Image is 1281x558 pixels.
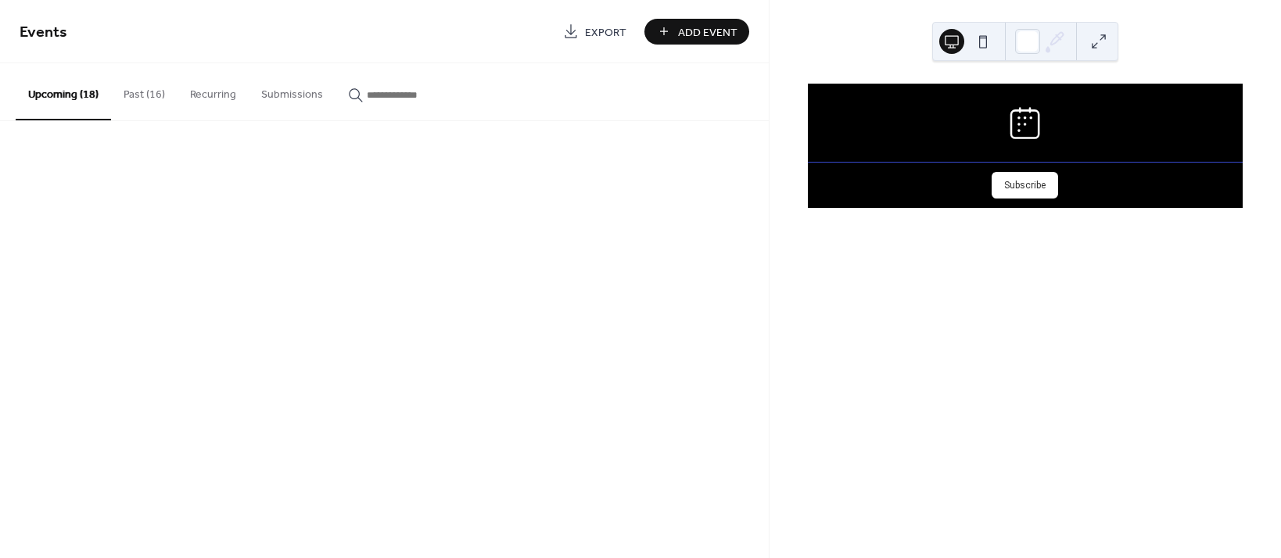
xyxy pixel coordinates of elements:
button: Subscribe [992,172,1058,199]
button: Submissions [249,63,335,119]
span: Add Event [678,24,737,41]
span: Export [585,24,626,41]
button: Add Event [644,19,749,45]
a: Export [551,19,638,45]
button: Recurring [178,63,249,119]
button: Past (16) [111,63,178,119]
button: Upcoming (18) [16,63,111,120]
span: Events [20,17,67,48]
